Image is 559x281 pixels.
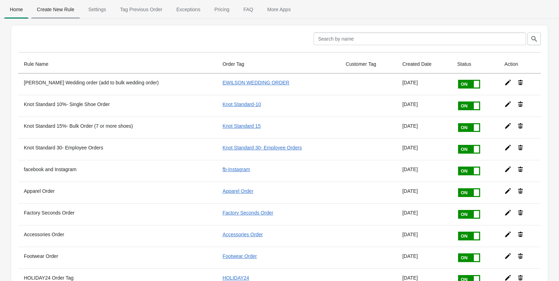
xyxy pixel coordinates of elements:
[238,3,259,16] span: FAQ
[31,3,80,16] span: Create New Rule
[223,188,253,194] a: Apparel Order
[18,182,217,203] th: Apparel Order
[18,225,217,247] th: Accessories Order
[81,0,113,19] button: Settings
[397,182,452,203] td: [DATE]
[4,3,28,16] span: Home
[223,275,249,281] a: HOLIDAY24
[209,3,235,16] span: Pricing
[83,3,112,16] span: Settings
[261,3,296,16] span: More Apps
[18,160,217,182] th: facebook and Instagram
[18,95,217,117] th: Knot Standard 10%- Single Shoe Order
[223,145,302,150] a: Knot Standard 30- Employee Orders
[397,73,452,95] td: [DATE]
[18,55,217,73] th: Rule Name
[314,33,526,45] input: Search by name
[223,123,261,129] a: Knot Standard 15
[18,203,217,225] th: Factory Seconds Order
[499,55,541,73] th: Action
[397,138,452,160] td: [DATE]
[397,55,452,73] th: Created Date
[397,225,452,247] td: [DATE]
[223,167,250,172] a: fb-Instagram
[217,55,340,73] th: Order Tag
[30,0,81,19] button: Create_New_Rule
[18,117,217,138] th: Knot Standard 15%- Bulk Order (7 or more shoes)
[452,55,499,73] th: Status
[397,95,452,117] td: [DATE]
[340,55,397,73] th: Customer Tag
[223,80,289,85] a: EWILSON WEDDING ORDER
[115,3,168,16] span: Tag Previous Order
[18,247,217,268] th: Footwear Order
[223,253,257,259] a: Footwear Order
[18,73,217,95] th: [PERSON_NAME] Wedding order (add to bulk wedding order)
[397,203,452,225] td: [DATE]
[18,138,217,160] th: Knot Standard 30- Employee Orders
[223,232,263,237] a: Accessories Order
[397,247,452,268] td: [DATE]
[397,117,452,138] td: [DATE]
[223,101,261,107] a: Knot Standard-10
[397,160,452,182] td: [DATE]
[223,210,273,216] a: Factory Seconds Order
[171,3,206,16] span: Exceptions
[3,0,30,19] button: Home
